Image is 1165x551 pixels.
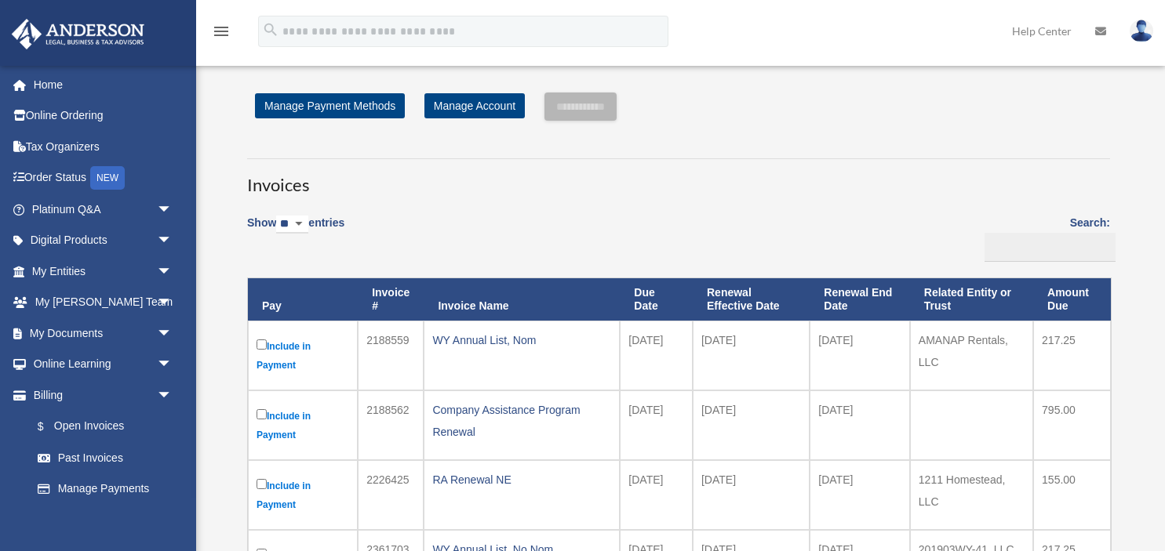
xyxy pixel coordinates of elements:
[276,216,308,234] select: Showentries
[212,27,231,41] a: menu
[1130,20,1153,42] img: User Pic
[910,460,1033,530] td: 1211 Homestead, LLC
[247,158,1110,198] h3: Invoices
[620,321,693,390] td: [DATE]
[693,390,810,460] td: [DATE]
[157,349,188,381] span: arrow_drop_down
[910,278,1033,321] th: Related Entity or Trust: activate to sort column ascending
[432,469,611,491] div: RA Renewal NE
[257,476,349,514] label: Include in Payment
[157,287,188,319] span: arrow_drop_down
[11,225,196,256] a: Digital Productsarrow_drop_down
[157,379,188,411] span: arrow_drop_down
[1033,390,1111,460] td: 795.00
[810,278,910,321] th: Renewal End Date: activate to sort column ascending
[11,349,196,380] a: Online Learningarrow_drop_down
[257,339,267,350] input: Include in Payment
[432,329,611,351] div: WY Annual List, Nom
[11,317,196,349] a: My Documentsarrow_drop_down
[620,460,693,530] td: [DATE]
[212,22,231,41] i: menu
[248,278,358,321] th: Pay: activate to sort column descending
[262,21,279,38] i: search
[11,100,196,132] a: Online Ordering
[693,321,810,390] td: [DATE]
[157,225,188,257] span: arrow_drop_down
[22,473,188,505] a: Manage Payments
[157,194,188,226] span: arrow_drop_down
[257,336,349,375] label: Include in Payment
[90,166,125,190] div: NEW
[358,278,424,321] th: Invoice #: activate to sort column ascending
[257,479,267,489] input: Include in Payment
[810,460,910,530] td: [DATE]
[424,93,525,118] a: Manage Account
[358,321,424,390] td: 2188559
[255,93,405,118] a: Manage Payment Methods
[620,278,693,321] th: Due Date: activate to sort column ascending
[985,233,1116,263] input: Search:
[1033,278,1111,321] th: Amount Due: activate to sort column ascending
[432,399,611,443] div: Company Assistance Program Renewal
[11,162,196,194] a: Order StatusNEW
[22,411,180,443] a: $Open Invoices
[810,390,910,460] td: [DATE]
[424,278,620,321] th: Invoice Name: activate to sort column ascending
[247,213,344,249] label: Show entries
[358,460,424,530] td: 2226425
[257,406,349,444] label: Include in Payment
[620,390,693,460] td: [DATE]
[11,69,196,100] a: Home
[11,287,196,318] a: My [PERSON_NAME] Teamarrow_drop_down
[1033,460,1111,530] td: 155.00
[7,19,149,49] img: Anderson Advisors Platinum Portal
[693,460,810,530] td: [DATE]
[22,442,188,473] a: Past Invoices
[11,379,188,411] a: Billingarrow_drop_down
[46,417,54,437] span: $
[11,131,196,162] a: Tax Organizers
[979,213,1110,262] label: Search:
[358,390,424,460] td: 2188562
[157,317,188,350] span: arrow_drop_down
[157,256,188,288] span: arrow_drop_down
[1033,321,1111,390] td: 217.25
[693,278,810,321] th: Renewal Effective Date: activate to sort column ascending
[11,194,196,225] a: Platinum Q&Aarrow_drop_down
[910,321,1033,390] td: AMANAP Rentals, LLC
[11,256,196,287] a: My Entitiesarrow_drop_down
[257,409,267,419] input: Include in Payment
[810,321,910,390] td: [DATE]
